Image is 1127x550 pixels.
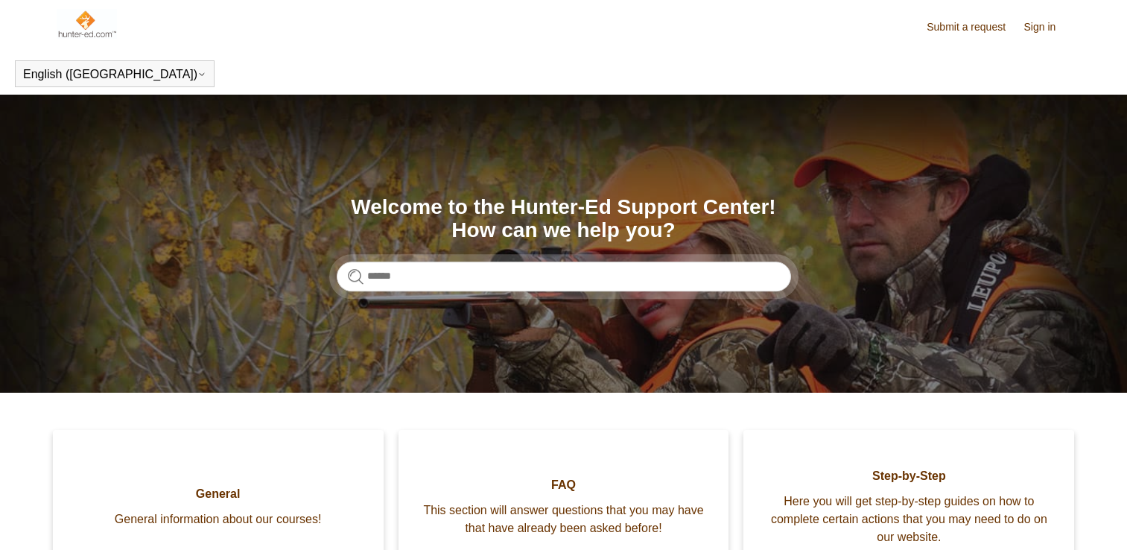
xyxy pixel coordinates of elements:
[1031,500,1117,539] div: Chat Support
[57,9,117,39] img: Hunter-Ed Help Center home page
[421,476,707,494] span: FAQ
[337,196,791,242] h1: Welcome to the Hunter-Ed Support Center! How can we help you?
[421,502,707,537] span: This section will answer questions that you may have that have already been asked before!
[75,485,361,503] span: General
[766,493,1052,546] span: Here you will get step-by-step guides on how to complete certain actions that you may need to do ...
[766,467,1052,485] span: Step-by-Step
[1024,19,1071,35] a: Sign in
[337,262,791,291] input: Search
[23,68,206,81] button: English ([GEOGRAPHIC_DATA])
[75,511,361,528] span: General information about our courses!
[927,19,1020,35] a: Submit a request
